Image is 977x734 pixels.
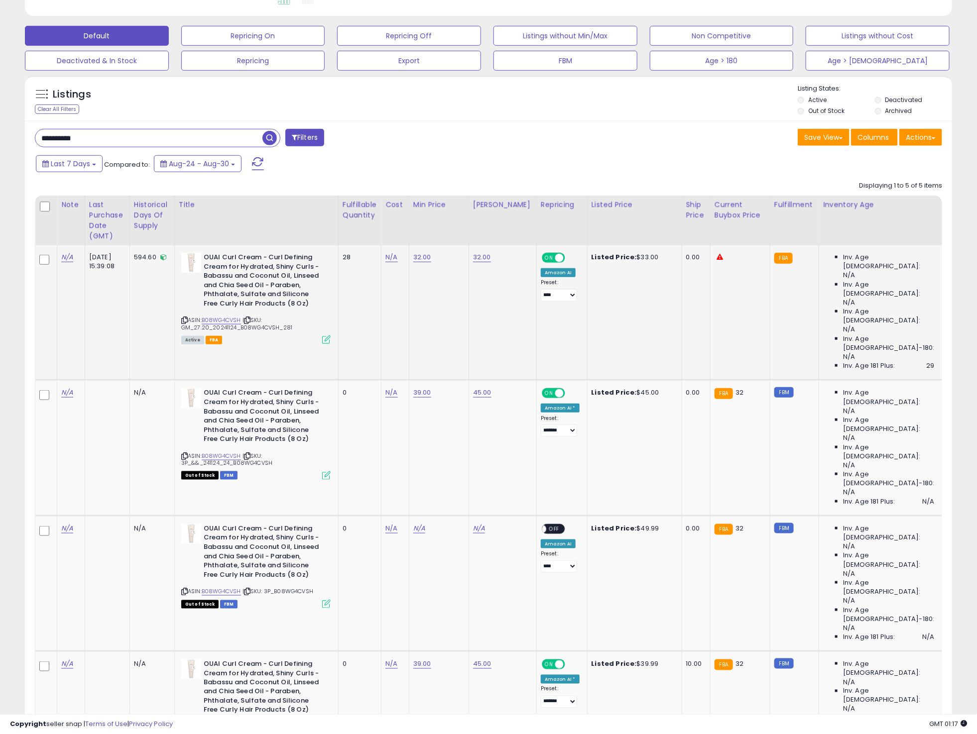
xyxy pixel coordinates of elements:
b: Listed Price: [592,659,637,668]
span: Inv. Age [DEMOGRAPHIC_DATA]: [843,659,934,677]
div: Listed Price [592,200,678,210]
a: N/A [385,524,397,533]
span: N/A [922,632,934,641]
div: Amazon AI * [541,675,580,684]
h5: Listings [53,88,91,102]
button: Actions [899,129,942,146]
a: 32.00 [473,252,491,262]
span: N/A [843,271,855,280]
div: Preset: [541,415,580,437]
button: Repricing On [181,26,325,46]
button: Repricing [181,51,325,71]
div: Min Price [413,200,465,210]
span: N/A [843,678,855,687]
span: 29 [926,361,934,370]
small: FBA [774,253,793,264]
div: $33.00 [592,253,674,262]
button: FBM [493,51,637,71]
button: Aug-24 - Aug-30 [154,155,242,172]
span: 2025-09-7 01:17 GMT [929,719,967,729]
div: $39.99 [592,659,674,668]
span: Inv. Age [DEMOGRAPHIC_DATA]: [843,524,934,542]
label: Archived [885,106,912,115]
span: N/A [843,352,855,361]
small: FBM [774,523,794,533]
div: 0.00 [686,253,703,262]
div: N/A [134,659,167,668]
b: Listed Price: [592,388,637,397]
small: FBM [774,658,794,669]
div: Cost [385,200,405,210]
span: N/A [843,569,855,578]
span: ON [543,254,555,262]
a: Terms of Use [85,719,127,729]
div: N/A [134,388,167,397]
span: Last 7 Days [51,159,90,169]
div: [DATE] 15:39:08 [89,253,122,271]
span: 32 [735,388,743,397]
button: Save View [798,129,850,146]
div: Last Purchase Date (GMT) [89,200,125,241]
div: 28 [343,253,373,262]
span: | SKU: GM_27.20_20241124_B08WG4CVSH_281 [181,316,292,331]
button: Last 7 Days [36,155,103,172]
button: Listings without Min/Max [493,26,637,46]
strong: Copyright [10,719,46,729]
img: 210RYzQsyjL._SL40_.jpg [181,253,201,273]
a: Privacy Policy [129,719,173,729]
div: 0.00 [686,388,703,397]
span: OFF [546,524,562,533]
div: 0.00 [686,524,703,533]
a: N/A [473,524,485,533]
span: Compared to: [104,160,150,169]
span: Inv. Age [DEMOGRAPHIC_DATA]: [843,578,934,596]
span: Inv. Age [DEMOGRAPHIC_DATA]-180: [843,606,934,624]
a: B08WG4CVSH [202,316,241,324]
button: Listings without Cost [806,26,950,46]
div: Title [179,200,334,210]
small: FBA [715,388,733,399]
div: 0 [343,659,373,668]
div: Clear All Filters [35,105,79,114]
span: | SKU: 3P_&&_241124_24_B08WG4CVSH [181,452,272,467]
div: Amazon AI [541,268,576,277]
span: N/A [843,542,855,551]
span: All listings currently available for purchase on Amazon [181,336,204,344]
button: Default [25,26,169,46]
div: Historical Days Of Supply [134,200,170,231]
div: ASIN: [181,253,331,343]
a: N/A [61,659,73,669]
img: 210RYzQsyjL._SL40_.jpg [181,659,201,679]
div: N/A [134,524,167,533]
div: Ship Price [686,200,706,220]
span: N/A [843,298,855,307]
button: Age > 180 [650,51,794,71]
a: N/A [385,388,397,398]
button: Export [337,51,481,71]
span: Aug-24 - Aug-30 [169,159,229,169]
a: N/A [385,252,397,262]
button: Non Competitive [650,26,794,46]
span: Inv. Age [DEMOGRAPHIC_DATA]: [843,687,934,705]
span: N/A [843,596,855,605]
span: Inv. Age [DEMOGRAPHIC_DATA]-180: [843,470,934,488]
div: Amazon AI * [541,404,580,413]
a: B08WG4CVSH [202,452,241,460]
label: Deactivated [885,96,923,104]
span: OFF [564,254,580,262]
span: Inv. Age 181 Plus: [843,497,895,506]
span: 32 [735,524,743,533]
div: Repricing [541,200,583,210]
span: Inv. Age [DEMOGRAPHIC_DATA]: [843,443,934,461]
span: Inv. Age [DEMOGRAPHIC_DATA]: [843,280,934,298]
span: N/A [843,461,855,470]
a: 45.00 [473,659,491,669]
div: Note [61,200,81,210]
span: Inv. Age 181 Plus: [843,632,895,641]
div: Preset: [541,686,580,708]
span: N/A [922,497,934,506]
div: Fulfillable Quantity [343,200,377,220]
div: Preset: [541,550,580,573]
img: 210RYzQsyjL._SL40_.jpg [181,524,201,544]
span: Inv. Age [DEMOGRAPHIC_DATA]: [843,551,934,569]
